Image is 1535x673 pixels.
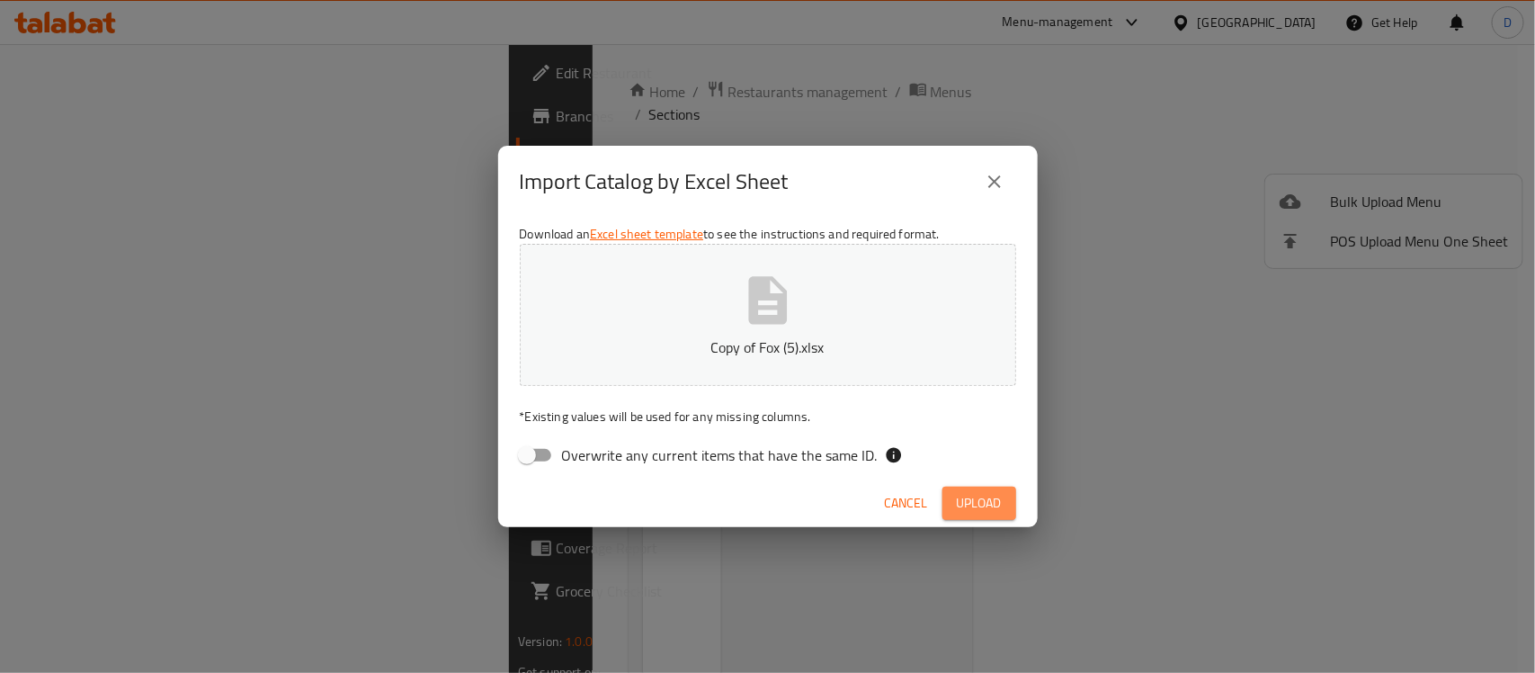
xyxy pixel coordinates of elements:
button: Cancel [878,487,935,520]
p: Copy of Fox (5).xlsx [548,336,988,358]
button: Copy of Fox (5).xlsx [520,244,1016,386]
svg: If the overwrite option isn't selected, then the items that match an existing ID will be ignored ... [885,446,903,464]
span: Cancel [885,492,928,515]
span: Overwrite any current items that have the same ID. [562,444,878,466]
div: Download an to see the instructions and required format. [498,218,1038,479]
p: Existing values will be used for any missing columns. [520,408,1016,426]
button: close [973,160,1016,203]
span: Upload [957,492,1002,515]
button: Upload [942,487,1016,520]
a: Excel sheet template [590,222,703,246]
h2: Import Catalog by Excel Sheet [520,167,789,196]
